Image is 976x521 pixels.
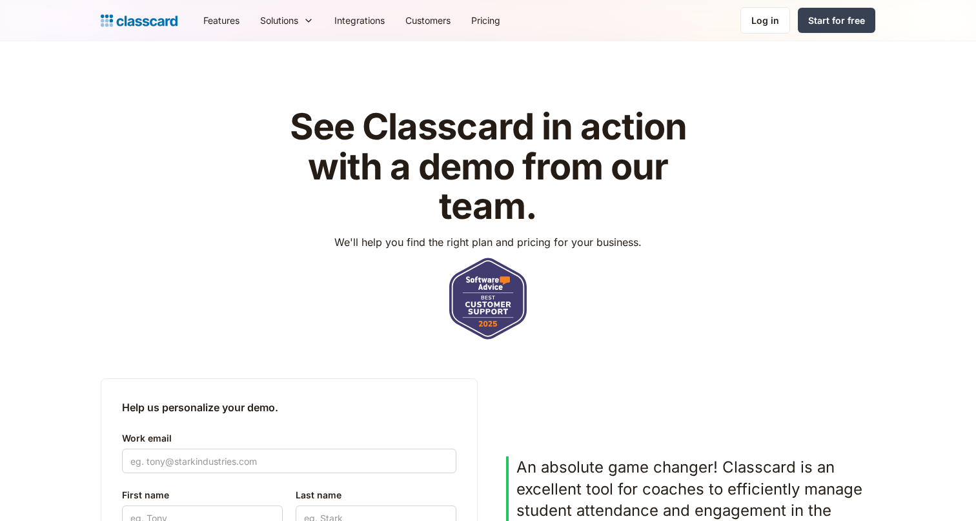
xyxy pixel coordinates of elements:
[122,400,456,415] h2: Help us personalize your demo.
[260,14,298,27] div: Solutions
[798,8,875,33] a: Start for free
[751,14,779,27] div: Log in
[395,6,461,35] a: Customers
[101,12,178,30] a: home
[290,105,687,228] strong: See Classcard in action with a demo from our team.
[461,6,511,35] a: Pricing
[334,234,642,250] p: We'll help you find the right plan and pricing for your business.
[122,487,283,503] label: First name
[740,7,790,34] a: Log in
[808,14,865,27] div: Start for free
[250,6,324,35] div: Solutions
[324,6,395,35] a: Integrations
[296,487,456,503] label: Last name
[193,6,250,35] a: Features
[122,431,456,446] label: Work email
[122,449,456,473] input: eg. tony@starkindustries.com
